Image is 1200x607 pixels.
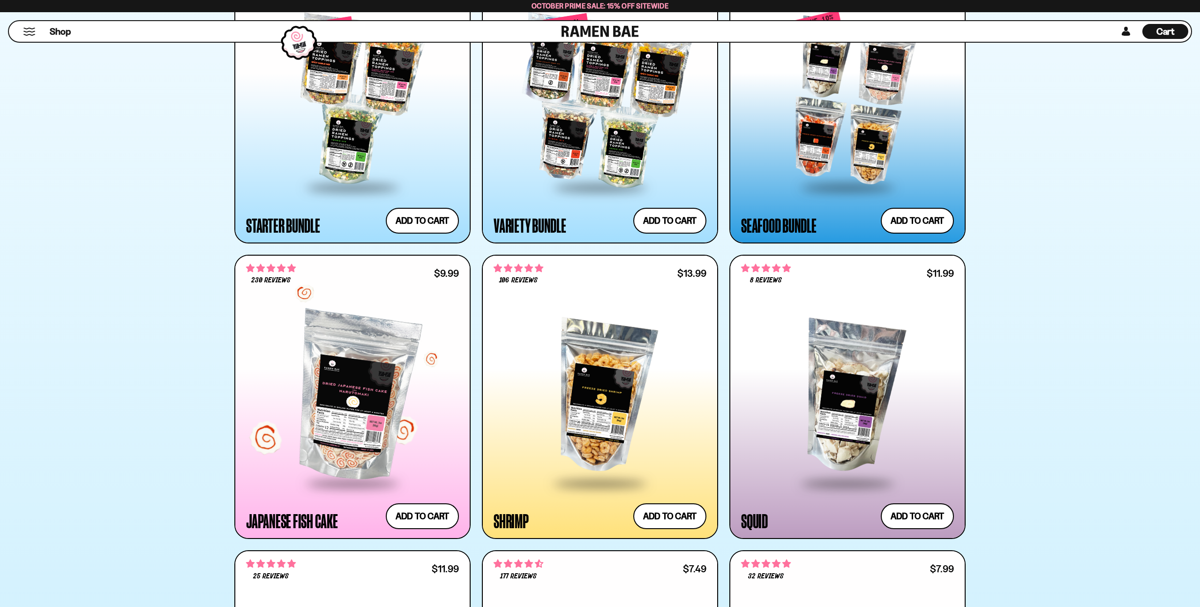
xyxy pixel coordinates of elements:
[633,208,706,234] button: Add to cart
[246,262,296,274] span: 4.77 stars
[253,573,289,580] span: 25 reviews
[50,24,71,39] a: Shop
[677,269,706,278] div: $13.99
[750,277,782,284] span: 8 reviews
[683,564,706,573] div: $7.49
[234,255,471,539] a: 4.77 stars 230 reviews $9.99 Japanese Fish Cake Add to cart
[930,564,954,573] div: $7.99
[500,573,537,580] span: 177 reviews
[246,512,338,529] div: Japanese Fish Cake
[881,208,954,234] button: Add to cart
[50,25,71,38] span: Shop
[532,1,668,10] span: October Prime Sale: 15% off Sitewide
[1156,26,1175,37] span: Cart
[251,277,291,284] span: 230 reviews
[434,269,459,278] div: $9.99
[494,512,529,529] div: Shrimp
[729,255,966,539] a: 4.75 stars 8 reviews $11.99 Squid Add to cart
[246,558,296,570] span: 4.88 stars
[927,269,954,278] div: $11.99
[494,217,566,234] div: Variety Bundle
[633,503,706,529] button: Add to cart
[741,262,791,274] span: 4.75 stars
[494,262,543,274] span: 4.91 stars
[881,503,954,529] button: Add to cart
[494,558,543,570] span: 4.71 stars
[741,512,768,529] div: Squid
[482,255,718,539] a: 4.91 stars 106 reviews $13.99 Shrimp Add to cart
[246,217,320,234] div: Starter Bundle
[432,564,459,573] div: $11.99
[23,28,36,36] button: Mobile Menu Trigger
[499,277,537,284] span: 106 reviews
[386,503,459,529] button: Add to cart
[386,208,459,234] button: Add to cart
[748,573,784,580] span: 32 reviews
[1142,21,1188,42] div: Cart
[741,217,817,234] div: Seafood Bundle
[741,558,791,570] span: 4.78 stars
